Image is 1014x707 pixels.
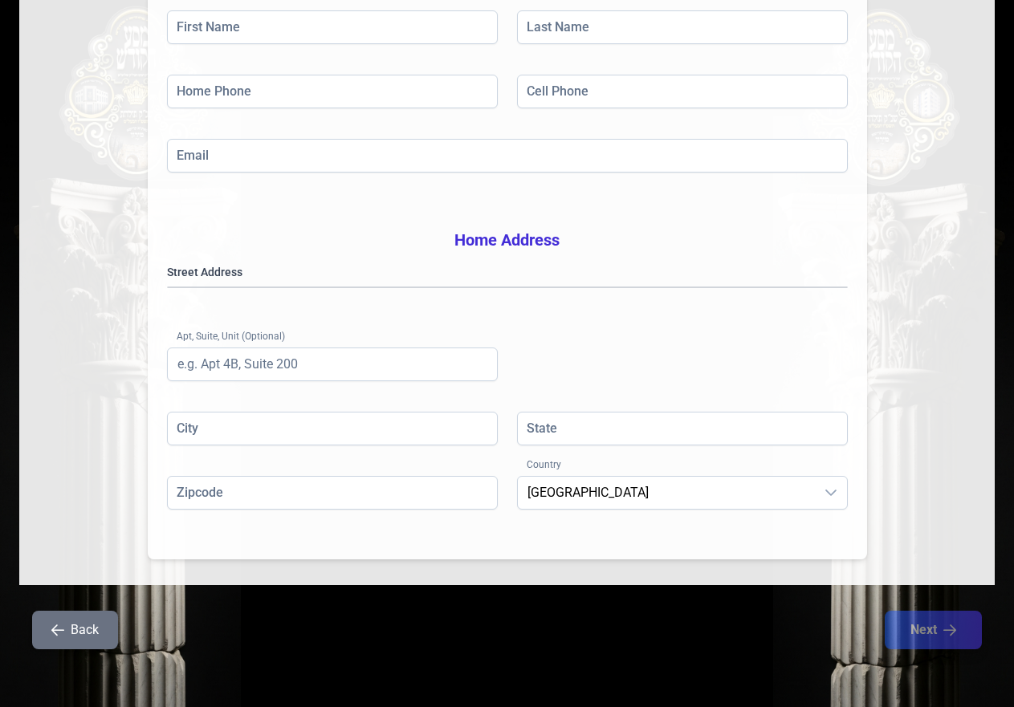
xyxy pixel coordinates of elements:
[167,347,498,381] input: e.g. Apt 4B, Suite 200
[167,264,848,280] label: Street Address
[885,611,982,649] button: Next
[167,229,848,251] h3: Home Address
[32,611,118,649] button: Back
[815,477,847,509] div: dropdown trigger
[518,477,815,509] span: United States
